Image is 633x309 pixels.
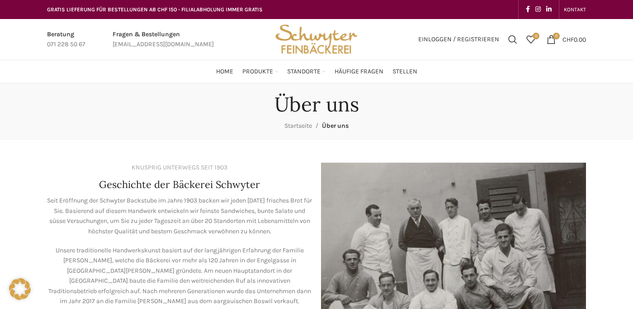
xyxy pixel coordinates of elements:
[132,163,227,173] div: KNUSPRIG UNTERWEGS SEIT 1903
[287,68,321,76] span: Standorte
[542,30,590,48] a: 0 CHF0.00
[543,3,554,16] a: Linkedin social link
[553,33,560,39] span: 0
[564,6,586,13] span: KONTAKT
[99,178,260,192] h4: Geschichte der Bäckerei Schwyter
[335,68,383,76] span: Häufige Fragen
[47,196,312,237] p: Seit Eröffnung der Schwyter Backstube im Jahre 1903 backen wir jeden [DATE] frisches Brot für Sie...
[523,3,533,16] a: Facebook social link
[522,30,540,48] a: 0
[322,122,349,130] span: Über uns
[242,63,278,81] a: Produkte
[562,35,574,43] span: CHF
[47,6,263,13] span: GRATIS LIEFERUNG FÜR BESTELLUNGEN AB CHF 150 - FILIALABHOLUNG IMMER GRATIS
[504,30,522,48] a: Suchen
[242,68,273,76] span: Produkte
[522,30,540,48] div: Meine Wunschliste
[272,35,361,43] a: Site logo
[533,33,539,39] span: 0
[274,92,359,116] h1: Über uns
[392,68,417,76] span: Stellen
[216,68,233,76] span: Home
[47,29,85,50] a: Infobox link
[562,35,586,43] bdi: 0.00
[43,63,590,81] div: Main navigation
[533,3,543,16] a: Instagram social link
[216,63,233,81] a: Home
[418,36,499,43] span: Einloggen / Registrieren
[564,0,586,19] a: KONTAKT
[392,63,417,81] a: Stellen
[287,63,326,81] a: Standorte
[335,63,383,81] a: Häufige Fragen
[272,19,361,60] img: Bäckerei Schwyter
[414,30,504,48] a: Einloggen / Registrieren
[113,29,214,50] a: Infobox link
[284,122,312,130] a: Startseite
[559,0,590,19] div: Secondary navigation
[47,246,312,306] p: Unsere traditionelle Handwerkskunst basiert auf der langjährigen Erfahrung der Familie [PERSON_NA...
